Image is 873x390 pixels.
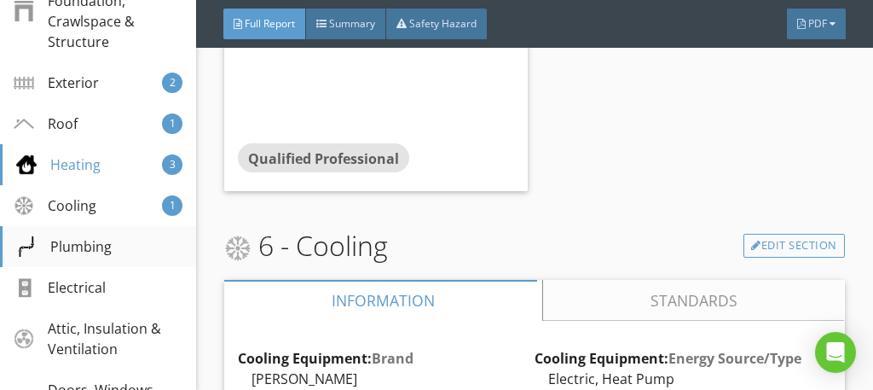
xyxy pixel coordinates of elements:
span: Summary [329,16,375,31]
div: 1 [162,195,182,216]
div: 1 [162,114,182,134]
span: 6 - Cooling [224,225,388,266]
strong: Cooling Equipment: [238,349,413,368]
span: Full Report [245,16,295,31]
span: Qualified Professional [248,149,399,168]
div: Plumbing [16,236,112,257]
span: PDF [808,16,827,31]
div: Electric, Heat Pump [535,369,831,389]
div: Cooling [14,195,96,216]
div: Attic, Insulation & Ventilation [14,318,182,359]
div: Electrical [14,277,106,298]
div: 2 [162,73,182,93]
div: 3 [162,154,182,175]
span: Safety Hazard [409,16,477,31]
div: [PERSON_NAME] [238,369,535,389]
div: Open Intercom Messenger [815,332,856,373]
a: Edit Section [743,234,845,258]
span: Energy Source/Type [668,349,801,368]
a: Standards [543,280,845,321]
div: Heating [16,154,101,175]
span: Brand [372,349,413,368]
strong: Cooling Equipment: [535,349,801,368]
div: Roof [14,114,78,134]
div: Exterior [14,73,99,93]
